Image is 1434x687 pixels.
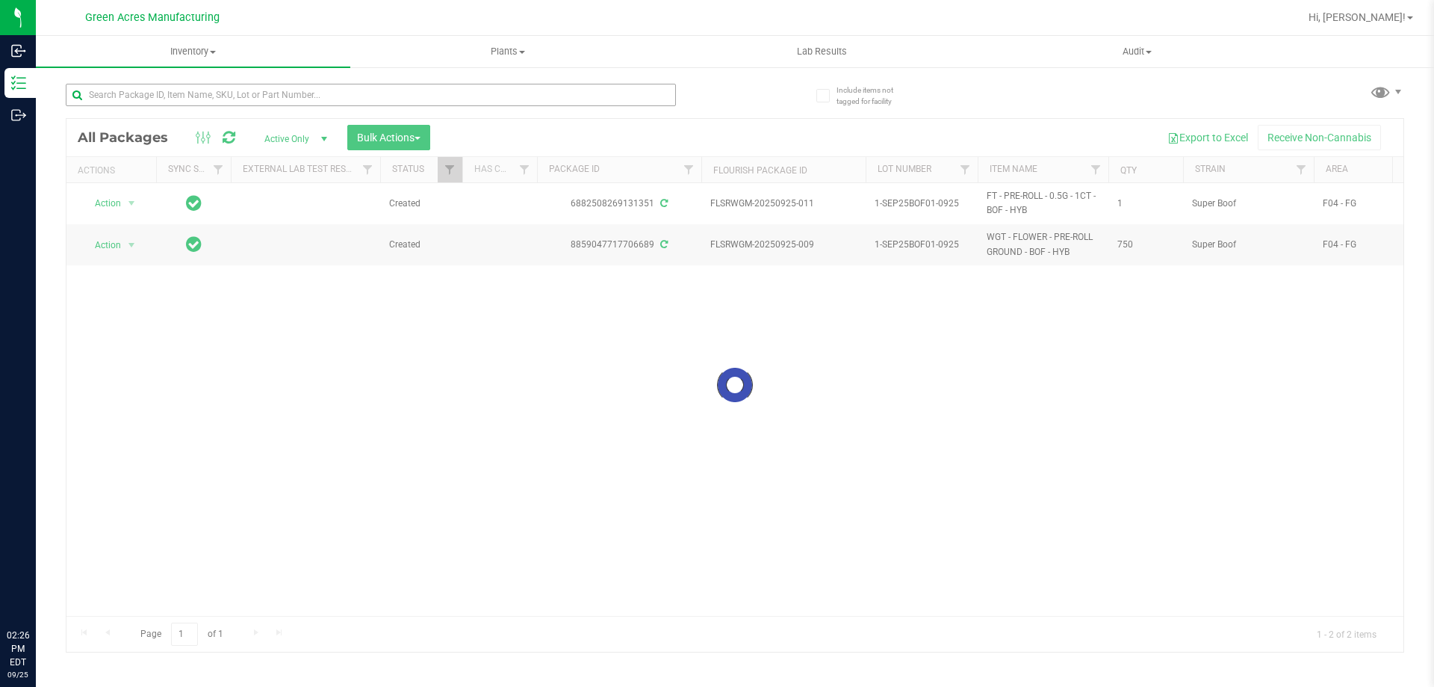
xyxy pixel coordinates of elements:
inline-svg: Outbound [11,108,26,123]
inline-svg: Inventory [11,76,26,90]
span: Hi, [PERSON_NAME]! [1309,11,1406,23]
a: Lab Results [665,36,979,67]
span: Audit [981,45,1294,58]
inline-svg: Inbound [11,43,26,58]
p: 02:26 PM EDT [7,629,29,669]
span: Green Acres Manufacturing [85,11,220,24]
span: Plants [351,45,664,58]
span: Include items not tagged for facility [836,84,911,107]
span: Inventory [36,45,350,58]
input: Search Package ID, Item Name, SKU, Lot or Part Number... [66,84,676,106]
span: Lab Results [777,45,867,58]
p: 09/25 [7,669,29,680]
a: Inventory [36,36,350,67]
a: Audit [980,36,1294,67]
a: Plants [350,36,665,67]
